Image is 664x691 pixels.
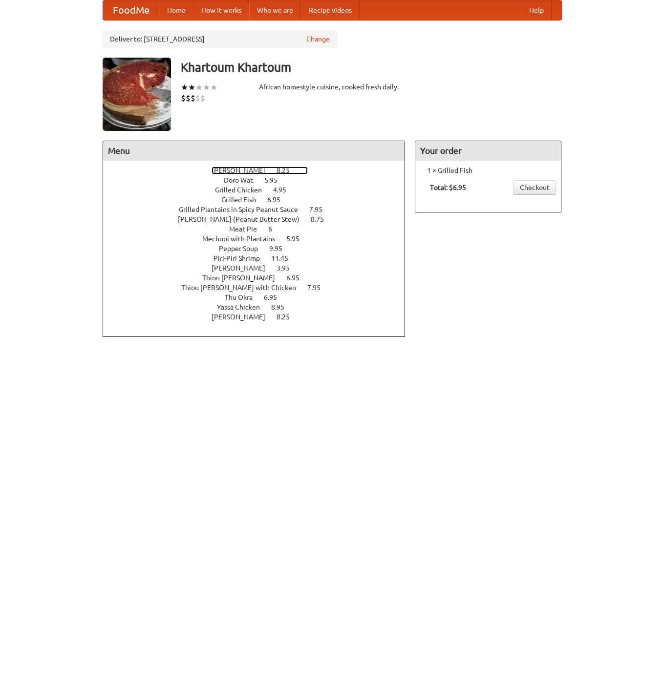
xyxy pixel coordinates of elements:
a: Thiou [PERSON_NAME] with Chicken 7.95 [181,284,339,292]
li: $ [181,93,186,104]
span: Thiou [PERSON_NAME] [202,274,285,282]
span: 7.95 [307,284,330,292]
span: Thiou [PERSON_NAME] with Chicken [181,284,306,292]
a: Change [306,34,330,44]
span: [PERSON_NAME] [212,313,275,321]
span: 4.95 [273,186,296,194]
li: ★ [188,82,195,93]
span: Yassa Chicken [217,303,270,311]
span: 9.95 [269,245,292,252]
a: Recipe videos [301,0,360,20]
span: 5.95 [286,235,309,243]
a: Checkout [514,180,556,195]
li: ★ [195,82,203,93]
a: Piri-Piri Shrimp 11.45 [214,254,306,262]
a: Grilled Fish 6.95 [221,196,299,204]
a: Help [521,0,552,20]
img: angular.jpg [103,58,171,131]
span: 8.25 [277,313,300,321]
span: Grilled Plantains in Spicy Peanut Sauce [179,206,308,213]
div: African homestyle cuisine, cooked fresh daily. [259,82,406,92]
a: Thiou [PERSON_NAME] 6.95 [202,274,318,282]
div: Deliver to: [STREET_ADDRESS] [103,30,337,48]
a: Mechoui with Plantains 5.95 [202,235,318,243]
span: 6.95 [267,196,290,204]
h4: Your order [415,141,561,161]
a: [PERSON_NAME] 3.95 [212,264,308,272]
span: 11.45 [271,254,298,262]
li: $ [195,93,200,104]
h3: Khartoum Khartoum [181,58,562,77]
a: Thu Okra 6.95 [225,293,295,301]
a: [PERSON_NAME] 8.25 [212,167,308,174]
span: 6.95 [286,274,309,282]
span: 7.95 [309,206,332,213]
a: Doro Wat 5.95 [224,176,296,184]
a: Grilled Plantains in Spicy Peanut Sauce 7.95 [179,206,341,213]
span: 5.95 [264,176,287,184]
span: 8.25 [277,167,300,174]
span: [PERSON_NAME] [212,264,275,272]
a: Meat Pie 6 [229,225,290,233]
a: Grilled Chicken 4.95 [215,186,304,194]
span: Grilled Chicken [215,186,272,194]
span: Mechoui with Plantains [202,235,285,243]
b: Total: $6.95 [430,184,466,191]
a: [PERSON_NAME] 8.25 [212,313,308,321]
li: 1 × Grilled Fish [420,166,556,175]
span: Piri-Piri Shrimp [214,254,270,262]
li: ★ [203,82,210,93]
a: How it works [193,0,249,20]
h4: Menu [103,141,405,161]
a: [PERSON_NAME] (Peanut Butter Stew) 8.75 [178,215,342,223]
li: $ [186,93,191,104]
span: Meat Pie [229,225,267,233]
span: [PERSON_NAME] (Peanut Butter Stew) [178,215,309,223]
a: Yassa Chicken 8.95 [217,303,302,311]
span: Pepper Soup [219,245,268,252]
span: 6 [268,225,282,233]
a: FoodMe [103,0,159,20]
span: [PERSON_NAME] [212,167,275,174]
span: 8.75 [311,215,334,223]
li: $ [200,93,205,104]
span: Thu Okra [225,293,262,301]
a: Home [159,0,193,20]
span: 8.95 [271,303,294,311]
a: Who we are [249,0,301,20]
li: ★ [210,82,217,93]
li: ★ [181,82,188,93]
span: Doro Wat [224,176,263,184]
span: Grilled Fish [221,196,266,204]
a: Pepper Soup 9.95 [219,245,300,252]
span: 6.95 [264,293,287,301]
span: 3.95 [277,264,300,272]
li: $ [191,93,195,104]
